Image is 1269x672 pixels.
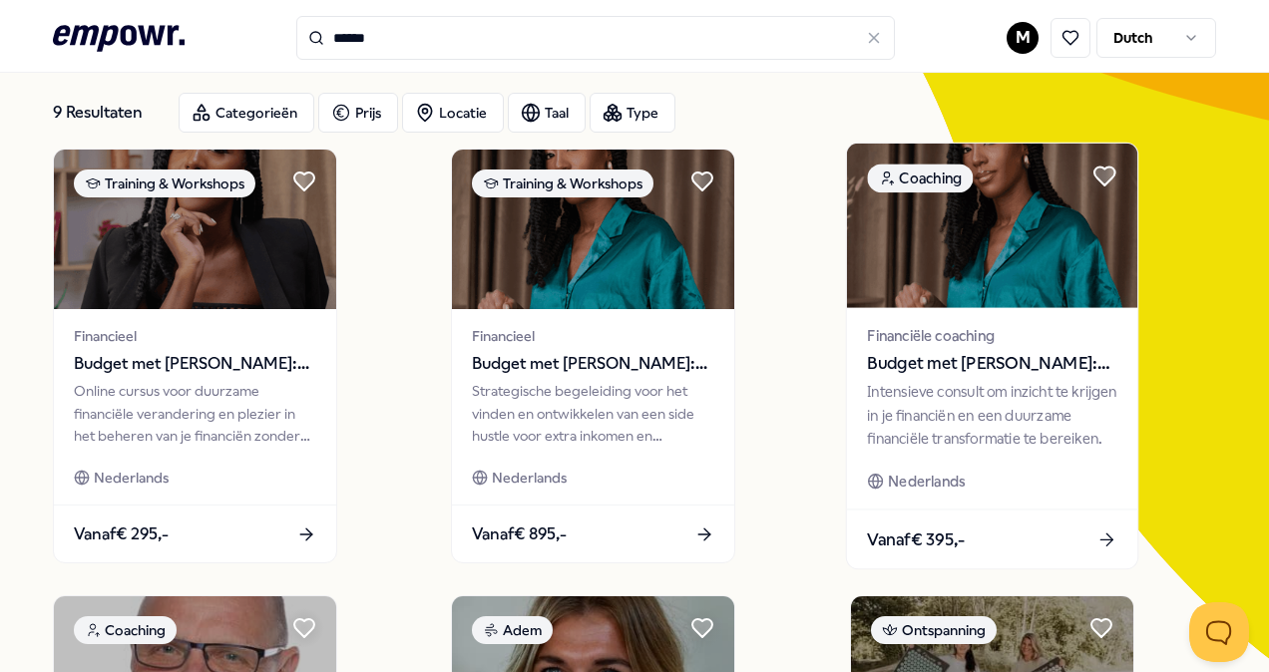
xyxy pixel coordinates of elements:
img: package image [846,144,1136,308]
iframe: Help Scout Beacon - Open [1189,602,1249,662]
div: Strategische begeleiding voor het vinden en ontwikkelen van een side hustle voor extra inkomen en... [472,380,714,447]
div: 9 Resultaten [53,93,163,133]
span: Financieel [472,325,714,347]
button: M [1007,22,1039,54]
button: Taal [508,93,586,133]
span: Budget met [PERSON_NAME]: Consult [867,351,1116,377]
div: Ontspanning [871,616,997,644]
a: package imageTraining & WorkshopsFinancieelBudget met [PERSON_NAME]: Upgrade je financiën!Online ... [53,149,337,563]
a: package imageCoachingFinanciële coachingBudget met [PERSON_NAME]: ConsultIntensieve consult om in... [845,143,1138,570]
span: Budget met [PERSON_NAME]: Side Hustle Strategie [472,351,714,377]
div: Adem [472,616,553,644]
div: Intensieve consult om inzicht te krijgen in je financiën en een duurzame financiële transformatie... [867,381,1116,450]
div: Online cursus voor duurzame financiële verandering en plezier in het beheren van je financiën zon... [74,380,316,447]
img: package image [452,150,734,309]
span: Budget met [PERSON_NAME]: Upgrade je financiën! [74,351,316,377]
div: Training & Workshops [74,169,255,197]
span: Vanaf € 395,- [867,526,965,552]
img: package image [54,150,336,309]
a: package imageTraining & WorkshopsFinancieelBudget met [PERSON_NAME]: Side Hustle StrategieStrateg... [451,149,735,563]
div: Coaching [867,164,973,192]
span: Financieel [74,325,316,347]
button: Locatie [402,93,504,133]
span: Nederlands [492,467,567,489]
button: Categorieën [179,93,314,133]
button: Type [590,93,675,133]
div: Training & Workshops [472,169,653,197]
span: Vanaf € 295,- [74,521,169,547]
button: Prijs [318,93,398,133]
input: Search for products, categories or subcategories [296,16,895,60]
span: Vanaf € 895,- [472,521,567,547]
span: Financiële coaching [867,324,1116,347]
div: Coaching [74,616,177,644]
span: Nederlands [94,467,169,489]
span: Nederlands [888,470,965,493]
